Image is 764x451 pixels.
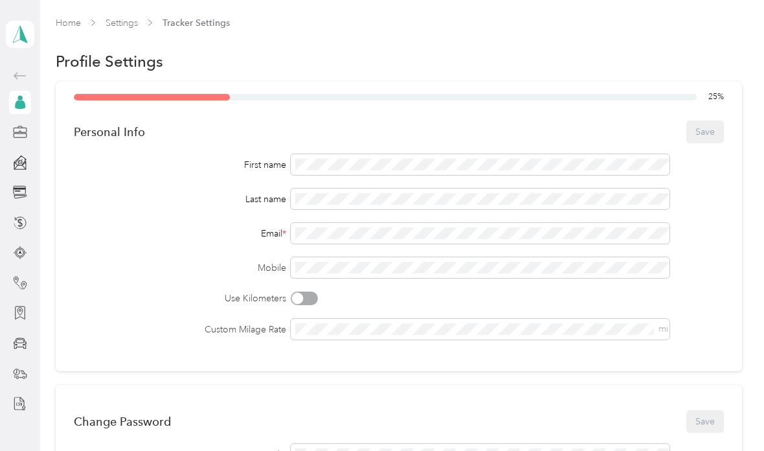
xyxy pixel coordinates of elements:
h1: Profile Settings [56,54,163,68]
span: 25 % [708,91,724,103]
label: Mobile [74,261,286,275]
label: Use Kilometers [74,292,286,305]
a: Home [56,17,81,29]
div: Email [74,227,286,240]
iframe: Everlance-gr Chat Button Frame [691,378,764,451]
span: mi [658,323,668,334]
div: Personal Info [74,125,145,139]
span: Tracker Settings [163,16,230,30]
label: Custom Milage Rate [74,323,286,336]
div: First name [74,158,286,172]
div: Last name [74,192,286,206]
a: Settings [106,17,138,29]
div: Change Password [74,415,171,428]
